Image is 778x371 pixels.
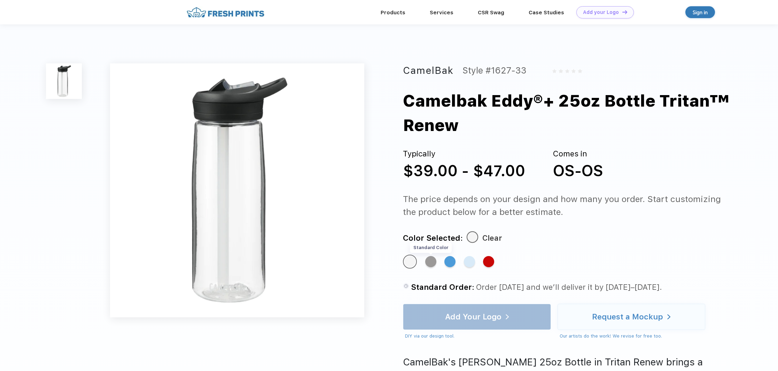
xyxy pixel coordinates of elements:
div: Request a Mockup [592,313,663,320]
div: Sign in [693,8,708,16]
div: Charcoal [425,256,436,267]
div: The price depends on your design and how many you order. Start customizing the product below for ... [403,193,722,218]
img: gray_star.svg [552,69,557,73]
div: Typically [403,148,525,160]
div: $39.00 - $47.00 [403,160,525,183]
div: Oxford [444,256,456,267]
img: gray_star.svg [571,69,576,73]
div: True Blue [464,256,475,267]
img: gray_star.svg [559,69,563,73]
img: DT [622,10,627,14]
span: Order [DATE] and we’ll deliver it by [DATE]–[DATE]. [476,283,662,292]
a: Sign in [685,6,715,18]
div: Add your Logo [583,9,619,15]
div: Color Selected: [403,232,463,245]
div: Clear [482,232,502,245]
img: white arrow [667,314,670,319]
div: Clear [404,256,415,267]
img: standard order [403,283,409,289]
div: Comes in [553,148,603,160]
div: Camelbak Eddy®+ 25oz Bottle Tritan™ Renew [403,89,753,138]
div: CamelBak [403,63,454,78]
a: Products [381,9,405,16]
img: gray_star.svg [578,69,582,73]
img: func=resize&h=100 [46,63,82,99]
a: CSR Swag [478,9,504,16]
div: Style #1627-33 [462,63,527,78]
div: Our artists do the work! We revise for free too. [560,333,705,340]
img: func=resize&h=640 [110,63,364,317]
span: Standard Order: [411,283,474,292]
img: fo%20logo%202.webp [185,6,266,18]
div: OS-OS [553,160,603,183]
div: DIY via our design tool. [405,333,551,340]
a: Services [430,9,453,16]
div: Cardinal [483,256,494,267]
img: gray_star.svg [565,69,569,73]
